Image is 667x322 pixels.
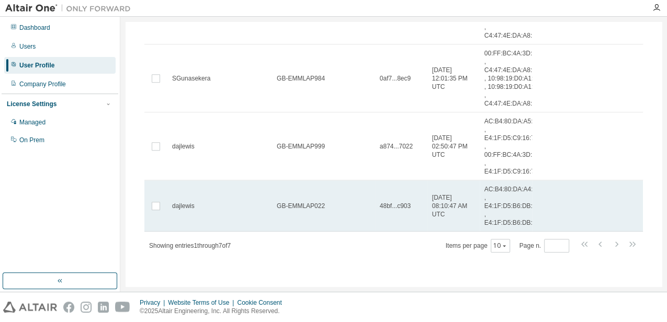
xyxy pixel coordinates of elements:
[19,80,66,88] div: Company Profile
[277,202,325,210] span: GB-EMMLAP022
[380,202,411,210] span: 48bf...c903
[484,49,541,108] span: 00:FF:BC:4A:3D:EC , C4:47:4E:DA:A8:C1 , 10:98:19:D0:A1:85 , 10:98:19:D0:A1:84 , C4:47:4E:DA:A8:BD
[81,302,92,313] img: instagram.svg
[484,117,541,176] span: AC:B4:80:DA:A5:9B , E4:1F:D5:C9:16:7E , 00:FF:BC:4A:3D:EC , E4:1F:D5:C9:16:7A
[432,193,475,218] span: [DATE] 08:10:47 AM UTC
[19,42,36,51] div: Users
[493,241,507,250] button: 10
[172,74,210,83] span: SGunasekera
[237,298,288,307] div: Cookie Consent
[432,66,475,91] span: [DATE] 12:01:35 PM UTC
[19,61,54,70] div: User Profile
[98,302,109,313] img: linkedin.svg
[19,136,44,144] div: On Prem
[380,142,413,151] span: a874...7022
[168,298,237,307] div: Website Terms of Use
[484,185,540,227] span: AC:B4:80:DA:A4:85 , E4:1F:D5:B6:DB:B3 , E4:1F:D5:B6:DB:B7
[140,307,288,316] p: © 2025 Altair Engineering, Inc. All Rights Reserved.
[149,242,231,249] span: Showing entries 1 through 7 of 7
[446,239,510,252] span: Items per page
[5,3,136,14] img: Altair One
[63,302,74,313] img: facebook.svg
[19,24,50,32] div: Dashboard
[277,74,325,83] span: GB-EMMLAP984
[432,134,475,159] span: [DATE] 02:50:47 PM UTC
[172,202,195,210] span: dajlewis
[19,118,46,126] div: Managed
[172,142,195,151] span: dajlewis
[519,239,569,252] span: Page n.
[115,302,130,313] img: youtube.svg
[140,298,168,307] div: Privacy
[277,142,325,151] span: GB-EMMLAP999
[380,74,411,83] span: 0af7...8ec9
[7,100,56,108] div: License Settings
[3,302,57,313] img: altair_logo.svg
